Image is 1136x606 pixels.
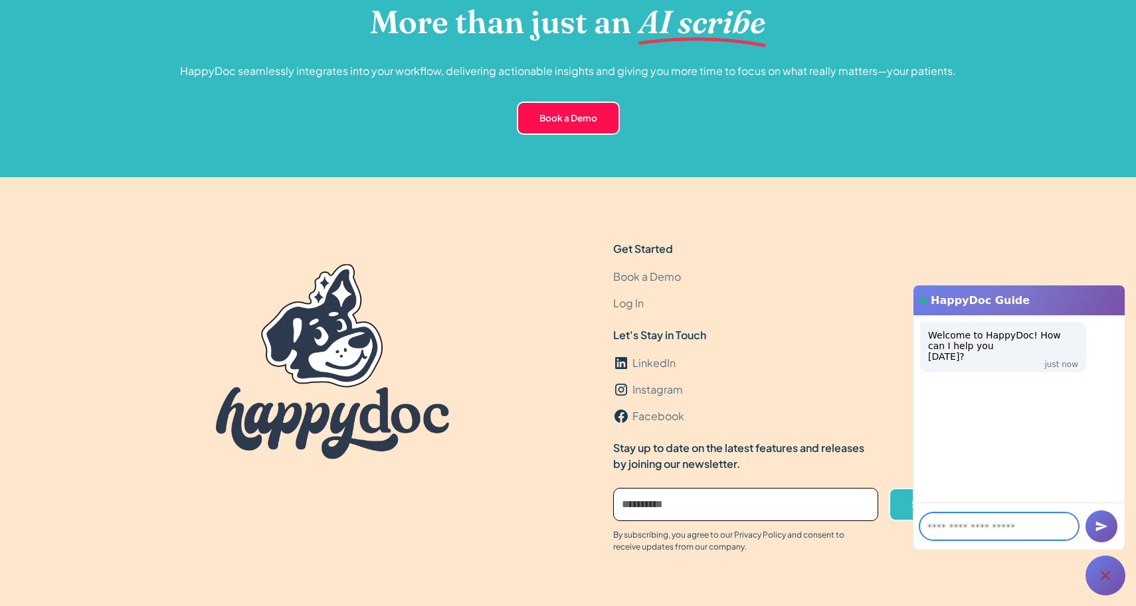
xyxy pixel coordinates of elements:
h2: More than just an [370,2,631,41]
a: Instagram [613,376,683,403]
div: Facebook [632,408,684,424]
a: Subscribe [889,488,986,522]
a: Facebook [613,403,684,429]
img: HappyDoc Logo. [216,264,449,459]
img: Magenta underline. [638,33,766,54]
a: Book a Demo [613,264,681,290]
a: LinkedIn [613,350,676,376]
div: Instagram [632,382,683,398]
a: Book a Demo [517,102,620,135]
div: Get Started [613,241,673,257]
div: Let's Stay in Touch [613,327,706,343]
div: LinkedIn [632,355,676,371]
div: Stay up to date on the latest features and releases by joining our newsletter. [613,440,879,472]
h2: AI scribe [638,3,766,41]
form: Email Form [613,488,985,522]
p: HappyDoc seamlessly integrates into your workflow, delivering actionable insights and giving you ... [180,62,956,80]
a: Log In [613,290,644,317]
div: By subscribing, you agree to our Privacy Policy and consent to receive updates from our company. [613,529,866,553]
